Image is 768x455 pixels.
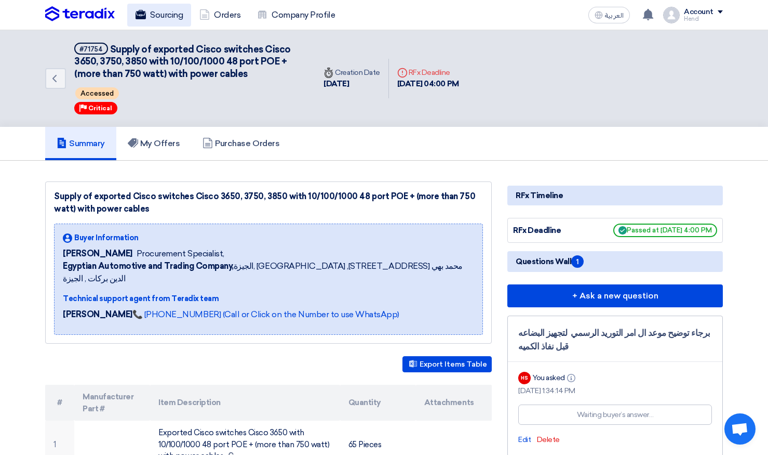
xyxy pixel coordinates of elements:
h5: Supply of exported Cisco switches Cisco 3650, 3750, 3850 with 10/100/1000 48 port POE + (more tha... [74,43,303,80]
a: Sourcing [127,4,191,27]
span: Critical [88,105,112,112]
a: Orders [191,4,249,27]
div: برجاء توضيح موعد ال امر التوريد الرسمي لتجهيز البضاعه قبل نفاذ الكميه [518,327,712,353]
h5: My Offers [128,138,180,149]
div: Waiting buyer’s answer… [577,409,654,420]
div: You asked [533,372,577,383]
div: #71754 [79,46,103,53]
span: Supply of exported Cisco switches Cisco 3650, 3750, 3850 with 10/100/1000 48 port POE + (more tha... [74,44,291,80]
a: 📞 [PHONE_NUMBER] (Call or Click on the Number to use WhatsApp) [132,309,399,319]
a: My Offers [116,127,192,160]
th: Quantity [340,385,416,421]
div: Supply of exported Cisco switches Cisco 3650, 3750, 3850 with 10/100/1000 48 port POE + (more tha... [54,190,483,215]
div: Hend [684,16,723,22]
div: [DATE] 1:34:14 PM [518,385,712,396]
span: الجيزة, [GEOGRAPHIC_DATA] ,[STREET_ADDRESS] محمد بهي الدين بركات , الجيزة [63,260,474,285]
a: Purchase Orders [191,127,291,160]
div: [DATE] [324,78,380,90]
span: Delete [537,435,560,444]
span: العربية [605,12,624,19]
strong: [PERSON_NAME] [63,309,132,319]
th: # [45,385,74,421]
b: Egyptian Automotive and Trading Company, [63,261,234,271]
span: Accessed [75,87,119,99]
div: [DATE] 04:00 PM [397,78,459,90]
div: RFx Deadline [397,67,459,78]
a: Summary [45,127,116,160]
button: العربية [588,7,630,23]
th: Item Description [150,385,340,421]
span: [PERSON_NAME] [63,248,132,260]
button: + Ask a new question [507,284,723,307]
span: Passed at [DATE] 4:00 PM [613,224,717,237]
th: Attachments [416,385,492,421]
img: profile_test.png [663,7,680,23]
div: Account [684,8,713,17]
span: Procurement Specialist, [137,248,224,260]
span: Edit [518,435,531,444]
a: Company Profile [249,4,343,27]
div: Open chat [724,413,756,445]
button: Export Items Table [402,356,492,372]
div: Creation Date [324,67,380,78]
div: RFx Deadline [513,225,591,237]
th: Manufacturer Part # [74,385,150,421]
span: 1 [571,255,584,268]
span: Questions Wall [516,255,584,268]
div: RFx Timeline [507,186,723,205]
div: HS [518,372,531,384]
img: Teradix logo [45,6,115,22]
h5: Summary [57,138,105,149]
h5: Purchase Orders [203,138,279,149]
span: Buyer Information [74,232,139,243]
div: Technical support agent from Teradix team [63,293,474,304]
